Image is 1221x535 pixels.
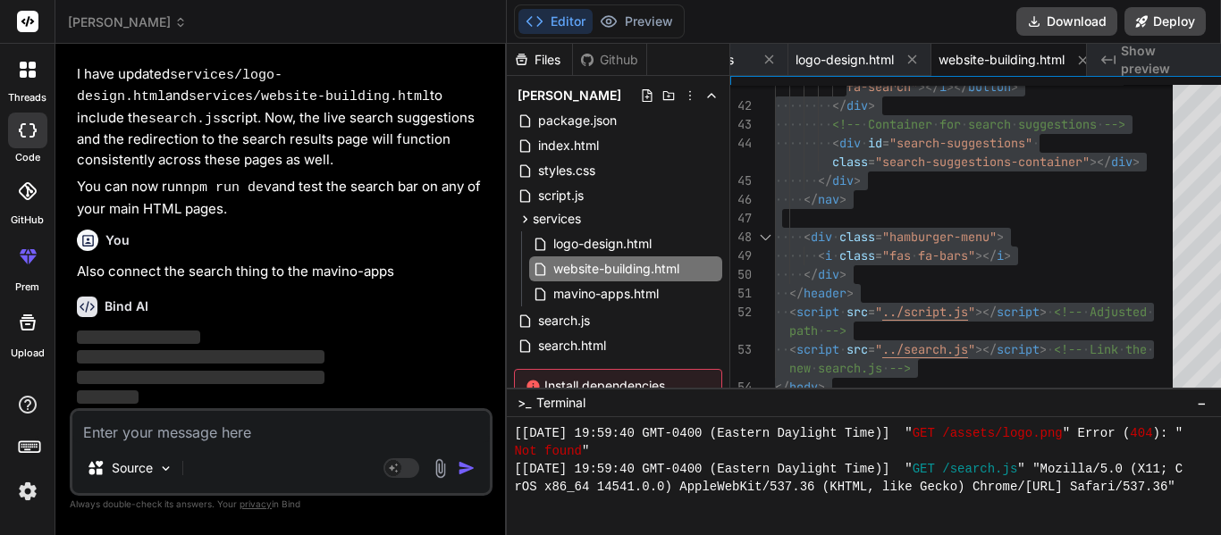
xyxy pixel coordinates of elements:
[839,247,875,263] span: class
[868,97,875,113] span: >
[148,112,221,127] code: search.js
[818,172,832,188] span: </
[811,229,832,245] span: div
[789,304,796,320] span: <
[875,304,882,320] span: "
[77,64,489,171] p: I have updated and to include the script. Now, the live search suggestions and the redirection to...
[507,51,572,69] div: Files
[754,228,777,247] div: Click to collapse the range.
[183,180,272,196] code: npm run dev
[846,341,868,357] span: src
[832,116,1125,132] span: <!-- Container for search suggestions -->
[804,285,846,301] span: header
[573,51,646,69] div: Github
[804,266,818,282] span: </
[730,171,752,190] div: 45
[1090,154,1111,170] span: ></
[13,476,43,506] img: settings
[730,340,752,359] div: 53
[868,341,875,357] span: =
[818,379,825,395] span: >
[839,229,875,245] span: class
[730,378,752,397] div: 54
[730,96,752,115] div: 42
[536,310,592,331] span: search.js
[15,150,40,165] label: code
[730,247,752,265] div: 49
[975,341,997,357] span: ></
[796,51,894,69] span: logo-design.html
[430,458,451,479] img: attachment
[875,247,882,263] span: =
[882,304,968,320] span: ../script.js
[942,460,1017,478] span: /search.js
[240,498,272,509] span: privacy
[913,460,935,478] span: GET
[77,390,139,404] span: ‌
[77,177,489,219] p: You can now run and test the search bar on any of your main HTML pages.
[832,135,839,151] span: <
[789,360,911,376] span: new search.js -->
[804,229,811,245] span: <
[789,322,846,339] span: path -->
[730,303,752,322] div: 52
[536,185,585,206] span: script.js
[552,233,653,255] span: logo-design.html
[514,478,1175,496] span: rOS x86_64 14541.0.0) AppleWebKit/537.36 (KHTML, like Gecko) Chrome/[URL] Safari/537.36"
[868,135,882,151] span: id
[1063,424,1131,442] span: " Error (
[875,229,882,245] span: =
[839,266,846,282] span: >
[775,379,789,395] span: </
[997,304,1040,320] span: script
[1054,341,1147,357] span: <!-- Link the
[458,459,476,477] img: icon
[846,304,868,320] span: src
[112,459,153,477] p: Source
[514,460,912,478] span: [[DATE] 19:59:40 GMT-0400 (Eastern Daylight Time)] "
[796,341,839,357] span: script
[1193,389,1210,417] button: −
[8,90,46,105] label: threads
[730,115,752,134] div: 43
[533,210,581,228] span: services
[913,424,935,442] span: GET
[77,350,324,364] span: ‌
[832,172,854,188] span: div
[536,135,601,156] span: index.html
[730,265,752,284] div: 50
[105,231,130,249] h6: You
[882,341,968,357] span: ../search.js
[514,424,912,442] span: [[DATE] 19:59:40 GMT-0400 (Eastern Daylight Time)] "
[1054,304,1147,320] span: <!-- Adjusted
[730,228,752,247] div: 48
[875,154,1090,170] span: "search-suggestions-container"
[730,209,752,228] div: 47
[818,247,825,263] span: <
[968,304,975,320] span: "
[730,190,752,209] div: 46
[536,160,597,181] span: styles.css
[11,213,44,228] label: GitHub
[854,172,861,188] span: >
[942,424,1062,442] span: /assets/logo.png
[832,97,846,113] span: </
[997,247,1004,263] span: i
[789,379,818,395] span: body
[846,285,854,301] span: >
[997,229,1004,245] span: >
[839,191,846,207] span: >
[552,258,681,280] span: website-building.html
[77,330,200,344] span: ‌
[582,442,589,460] span: "
[105,297,148,315] h6: Bind AI
[526,377,711,395] span: Install dependencies
[536,335,608,356] span: search.html
[518,394,531,412] span: >_
[868,304,875,320] span: =
[1016,7,1117,36] button: Download
[70,496,493,513] p: Always double-check its answers. Your in Bind
[1111,154,1133,170] span: div
[882,229,997,245] span: "hamburger-menu"
[189,89,430,104] code: services/website-building.html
